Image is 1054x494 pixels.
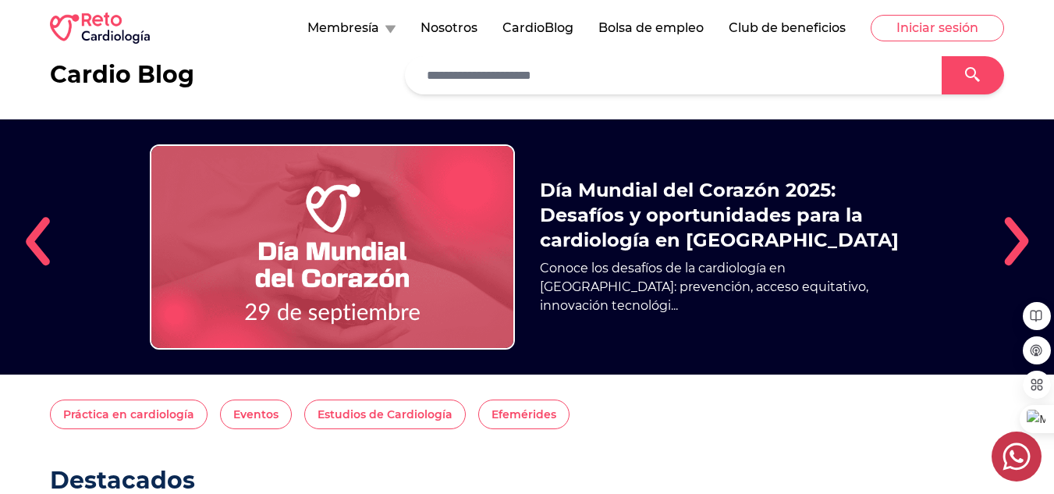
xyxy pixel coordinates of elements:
button: CardioBlog [502,19,573,37]
button: Iniciar sesión [871,15,1004,41]
a: Día Mundial del Corazón 2025: Desafíos y oportunidades para la cardiología en [GEOGRAPHIC_DATA] [540,178,905,253]
button: Membresía [307,19,396,37]
div: 1 / 5 [50,119,1004,375]
button: Club de beneficios [729,19,846,37]
img: right [1004,217,1029,267]
button: Bolsa de empleo [598,19,704,37]
button: Estudios de Cardiología [304,400,466,429]
button: Práctica en cardiología [50,400,208,429]
h2: Cardio Blog [50,61,194,89]
button: Eventos [220,400,292,429]
button: Efemérides [478,400,570,429]
img: RETO Cardio Logo [50,12,150,44]
img: Día Mundial del Corazón 2025: Desafíos y oportunidades para la cardiología en México [150,144,515,350]
img: left [25,217,50,267]
p: Conoce los desafíos de la cardiología en [GEOGRAPHIC_DATA]: prevención, acceso equitativo, innova... [540,259,905,315]
button: Nosotros [421,19,477,37]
